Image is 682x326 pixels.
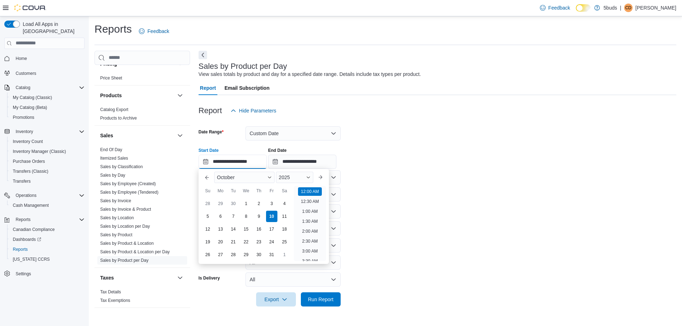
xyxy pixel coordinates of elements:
[308,296,334,303] span: Run Report
[13,203,49,208] span: Cash Management
[202,185,213,197] div: Su
[240,223,252,235] div: day-15
[13,191,85,200] span: Operations
[202,236,213,248] div: day-19
[240,211,252,222] div: day-8
[100,241,154,246] a: Sales by Product & Location
[202,198,213,209] div: day-28
[199,106,222,115] h3: Report
[100,258,148,263] a: Sales by Product per Day
[215,185,226,197] div: Mo
[240,198,252,209] div: day-1
[13,215,33,224] button: Reports
[10,157,85,166] span: Purchase Orders
[10,93,55,102] a: My Catalog (Classic)
[16,56,27,61] span: Home
[100,215,134,221] span: Sales by Location
[100,173,125,178] a: Sales by Day
[100,289,121,294] a: Tax Details
[215,198,226,209] div: day-29
[100,92,122,99] h3: Products
[202,211,213,222] div: day-5
[1,68,87,78] button: Customers
[100,147,122,153] span: End Of Day
[301,292,341,306] button: Run Report
[100,249,170,255] span: Sales by Product & Location per Day
[7,254,87,264] button: [US_STATE] CCRS
[13,69,39,78] a: Customers
[100,75,122,81] span: Price Sheet
[201,172,213,183] button: Previous Month
[201,197,291,261] div: October, 2025
[253,198,265,209] div: day-2
[1,215,87,225] button: Reports
[7,234,87,244] a: Dashboards
[217,175,235,180] span: October
[1,83,87,93] button: Catalog
[14,4,46,11] img: Cova
[240,249,252,260] div: day-29
[228,104,279,118] button: Hide Parameters
[199,62,287,71] h3: Sales by Product per Day
[239,107,276,114] span: Hide Parameters
[13,127,36,136] button: Inventory
[13,227,55,232] span: Canadian Compliance
[268,148,287,153] label: End Date
[1,190,87,200] button: Operations
[266,198,277,209] div: day-3
[625,4,631,12] span: CD
[10,113,85,122] span: Promotions
[10,177,33,186] a: Transfers
[279,249,290,260] div: day-1
[100,190,158,195] a: Sales by Employee (Tendered)
[94,74,190,85] div: Pricing
[202,249,213,260] div: day-26
[100,198,131,203] a: Sales by Invoice
[299,217,320,226] li: 1:30 AM
[10,147,85,156] span: Inventory Manager (Classic)
[7,156,87,166] button: Purchase Orders
[100,181,156,187] span: Sales by Employee (Created)
[1,127,87,137] button: Inventory
[147,28,169,35] span: Feedback
[136,24,172,38] a: Feedback
[100,132,174,139] button: Sales
[100,298,130,303] span: Tax Exemptions
[228,249,239,260] div: day-28
[100,115,137,121] span: Products to Archive
[199,275,220,281] label: Is Delivery
[215,236,226,248] div: day-20
[276,172,313,183] div: Button. Open the year selector. 2025 is currently selected.
[100,223,150,229] span: Sales by Location per Day
[16,193,37,198] span: Operations
[253,211,265,222] div: day-9
[620,4,621,12] p: |
[279,185,290,197] div: Sa
[299,237,320,245] li: 2:30 AM
[279,198,290,209] div: day-4
[10,225,85,234] span: Canadian Compliance
[10,235,85,244] span: Dashboards
[215,249,226,260] div: day-27
[228,223,239,235] div: day-14
[16,71,36,76] span: Customers
[100,215,134,220] a: Sales by Location
[10,103,85,112] span: My Catalog (Beta)
[100,232,132,238] span: Sales by Product
[199,71,421,78] div: View sales totals by product and day for a specified date range. Details include tax types per pr...
[199,51,207,59] button: Next
[16,85,30,90] span: Catalog
[10,147,69,156] a: Inventory Manager (Classic)
[13,215,85,224] span: Reports
[266,185,277,197] div: Fr
[13,105,47,110] span: My Catalog (Beta)
[624,4,633,12] div: Chelsea Dinsmore
[7,112,87,122] button: Promotions
[299,257,320,265] li: 3:30 AM
[576,4,591,12] input: Dark Mode
[13,247,28,252] span: Reports
[13,149,66,154] span: Inventory Manager (Classic)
